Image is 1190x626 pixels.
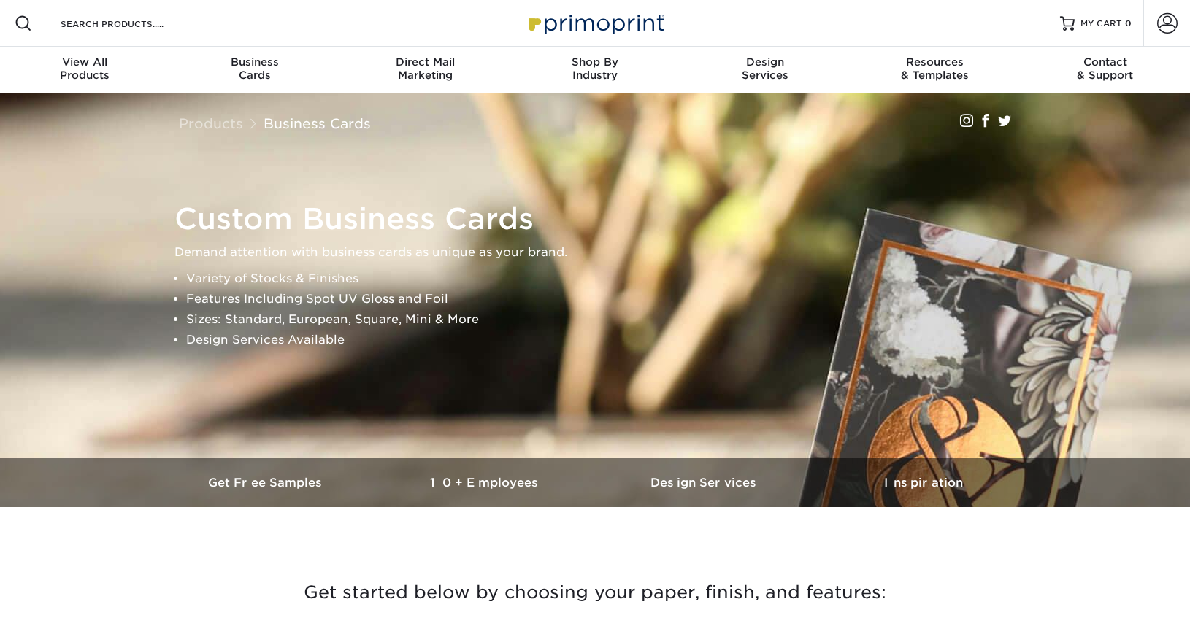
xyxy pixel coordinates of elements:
a: Direct MailMarketing [340,47,510,93]
div: Industry [510,55,680,82]
a: Shop ByIndustry [510,47,680,93]
li: Features Including Spot UV Gloss and Foil [186,289,1029,309]
h1: Custom Business Cards [174,201,1029,236]
span: Design [680,55,850,69]
h3: Get Free Samples [157,476,376,490]
div: Marketing [340,55,510,82]
span: MY CART [1080,18,1122,30]
span: Direct Mail [340,55,510,69]
h3: Design Services [595,476,814,490]
div: Services [680,55,850,82]
span: Contact [1020,55,1190,69]
a: DesignServices [680,47,850,93]
a: Products [179,115,243,131]
span: Resources [850,55,1020,69]
li: Design Services Available [186,330,1029,350]
li: Variety of Stocks & Finishes [186,268,1029,289]
h3: 10+ Employees [376,476,595,490]
p: Demand attention with business cards as unique as your brand. [174,242,1029,263]
div: Cards [170,55,340,82]
a: Resources& Templates [850,47,1020,93]
a: Get Free Samples [157,458,376,507]
a: 10+ Employees [376,458,595,507]
h3: Get started below by choosing your paper, finish, and features: [168,560,1022,625]
span: Shop By [510,55,680,69]
span: 0 [1125,18,1132,28]
h3: Inspiration [814,476,1033,490]
a: Inspiration [814,458,1033,507]
li: Sizes: Standard, European, Square, Mini & More [186,309,1029,330]
a: Design Services [595,458,814,507]
span: Business [170,55,340,69]
img: Primoprint [522,7,668,39]
div: & Support [1020,55,1190,82]
a: Business Cards [264,115,371,131]
a: BusinessCards [170,47,340,93]
input: SEARCH PRODUCTS..... [59,15,201,32]
div: & Templates [850,55,1020,82]
a: Contact& Support [1020,47,1190,93]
